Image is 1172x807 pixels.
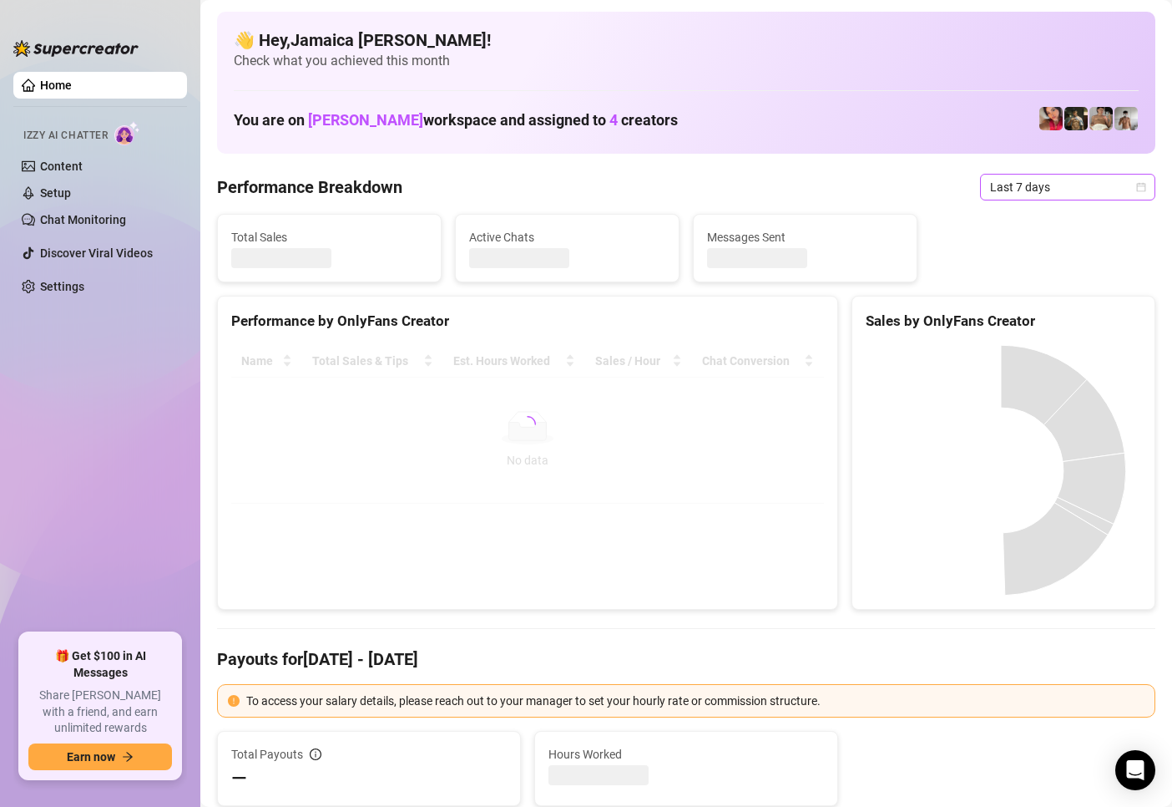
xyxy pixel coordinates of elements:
span: info-circle [310,749,321,760]
span: Total Payouts [231,745,303,764]
span: Active Chats [469,228,665,246]
h4: Payouts for [DATE] - [DATE] [217,647,1155,671]
span: Hours Worked [548,745,824,764]
h4: Performance Breakdown [217,175,402,199]
img: Aussieboy_jfree [1089,107,1113,130]
div: Sales by OnlyFans Creator [866,310,1141,332]
h4: 👋 Hey, Jamaica [PERSON_NAME] ! [234,28,1139,52]
img: Tony [1064,107,1088,130]
span: 4 [609,111,618,129]
img: AI Chatter [114,121,140,145]
span: arrow-right [122,751,134,763]
div: Open Intercom Messenger [1115,750,1155,790]
div: Performance by OnlyFans Creator [231,310,824,332]
span: calendar [1136,182,1146,192]
a: Settings [40,280,84,293]
a: Home [40,79,72,92]
a: Content [40,160,83,173]
img: aussieboy_j [1114,107,1138,130]
img: Vanessa [1039,107,1063,130]
span: Total Sales [231,228,427,246]
a: Discover Viral Videos [40,246,153,260]
button: Earn nowarrow-right [28,744,172,770]
span: 🎁 Get $100 in AI Messages [28,648,172,681]
h1: You are on workspace and assigned to creators [234,111,678,129]
div: To access your salary details, please reach out to your manager to set your hourly rate or commis... [246,692,1144,710]
span: exclamation-circle [228,695,240,707]
span: — [231,765,247,792]
span: Earn now [67,750,115,764]
span: Check what you achieved this month [234,52,1139,70]
span: Izzy AI Chatter [23,128,108,144]
a: Chat Monitoring [40,213,126,226]
a: Setup [40,186,71,200]
span: loading [519,416,536,433]
span: Share [PERSON_NAME] with a friend, and earn unlimited rewards [28,688,172,737]
span: [PERSON_NAME] [308,111,423,129]
span: Messages Sent [707,228,903,246]
img: logo-BBDzfeDw.svg [13,40,139,57]
span: Last 7 days [990,175,1145,200]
